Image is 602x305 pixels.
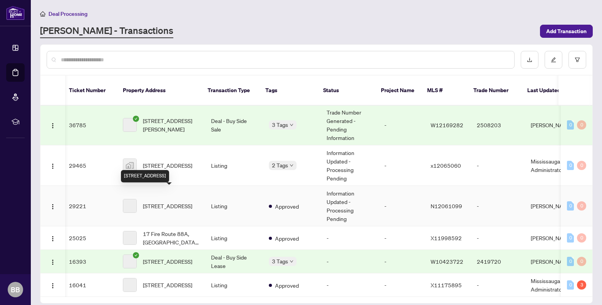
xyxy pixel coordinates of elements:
[577,161,586,170] div: 0
[320,250,378,273] td: -
[525,105,582,145] td: [PERSON_NAME]
[50,236,56,242] img: Logo
[205,273,263,297] td: Listing
[63,226,117,250] td: 25025
[123,159,136,172] img: thumbnail-img
[47,279,59,291] button: Logo
[6,6,25,20] img: logo
[143,257,192,266] span: [STREET_ADDRESS]
[471,250,525,273] td: 2419720
[577,257,586,266] div: 0
[421,76,467,106] th: MLS #
[272,257,288,266] span: 3 Tags
[133,116,139,122] span: check-circle
[205,105,263,145] td: Deal - Buy Side Sale
[40,11,45,17] span: home
[290,260,293,263] span: down
[50,283,56,289] img: Logo
[205,226,263,250] td: Listing
[431,281,462,288] span: X11175895
[567,201,574,211] div: 0
[527,57,532,62] span: download
[378,273,424,297] td: -
[577,201,586,211] div: 0
[431,234,462,241] span: X11998592
[320,145,378,186] td: Information Updated - Processing Pending
[143,229,199,246] span: 17 Fire Route 88A, [GEOGRAPHIC_DATA]-[GEOGRAPHIC_DATA]
[471,105,525,145] td: 2508203
[567,233,574,243] div: 0
[471,226,525,250] td: -
[143,116,199,133] span: [STREET_ADDRESS][PERSON_NAME]
[272,120,288,129] span: 3 Tags
[375,76,421,106] th: Project Name
[63,250,117,273] td: 16393
[63,105,117,145] td: 36785
[471,186,525,226] td: -
[63,76,117,106] th: Ticket Number
[50,259,56,265] img: Logo
[567,161,574,170] div: 0
[133,252,139,258] span: check-circle
[546,25,587,37] span: Add Transaction
[50,204,56,210] img: Logo
[121,170,169,182] div: [STREET_ADDRESS]
[47,159,59,172] button: Logo
[431,162,461,169] span: x12065060
[431,258,463,265] span: W10423722
[63,186,117,226] td: 29221
[521,76,579,106] th: Last Updated By
[577,233,586,243] div: 0
[47,255,59,268] button: Logo
[47,119,59,131] button: Logo
[272,161,288,170] span: 2 Tags
[63,273,117,297] td: 16041
[275,281,299,290] span: Approved
[275,234,299,243] span: Approved
[63,145,117,186] td: 29465
[290,163,293,167] span: down
[320,273,378,297] td: -
[521,51,538,69] button: download
[378,226,424,250] td: -
[567,257,574,266] div: 0
[201,76,259,106] th: Transaction Type
[117,76,201,106] th: Property Address
[525,186,582,226] td: [PERSON_NAME]
[467,76,521,106] th: Trade Number
[320,226,378,250] td: -
[205,250,263,273] td: Deal - Buy Side Lease
[11,284,20,295] span: BB
[143,161,192,170] span: [STREET_ADDRESS]
[320,105,378,145] td: Trade Number Generated - Pending Information
[567,120,574,130] div: 0
[471,273,525,297] td: -
[525,145,582,186] td: Mississauga Administrator
[47,200,59,212] button: Logo
[50,163,56,169] img: Logo
[143,202,192,210] span: [STREET_ADDRESS]
[290,123,293,127] span: down
[540,25,593,38] button: Add Transaction
[577,280,586,290] div: 3
[568,51,586,69] button: filter
[47,232,59,244] button: Logo
[577,120,586,130] div: 0
[525,226,582,250] td: [PERSON_NAME]
[275,202,299,211] span: Approved
[259,76,317,106] th: Tags
[378,105,424,145] td: -
[431,202,462,209] span: N12061099
[551,57,556,62] span: edit
[431,121,463,128] span: W12169282
[205,186,263,226] td: Listing
[40,24,173,38] a: [PERSON_NAME] - Transactions
[378,145,424,186] td: -
[205,145,263,186] td: Listing
[378,250,424,273] td: -
[525,273,582,297] td: Mississauga Administrator
[143,281,192,289] span: [STREET_ADDRESS]
[50,123,56,129] img: Logo
[525,250,582,273] td: [PERSON_NAME]
[575,57,580,62] span: filter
